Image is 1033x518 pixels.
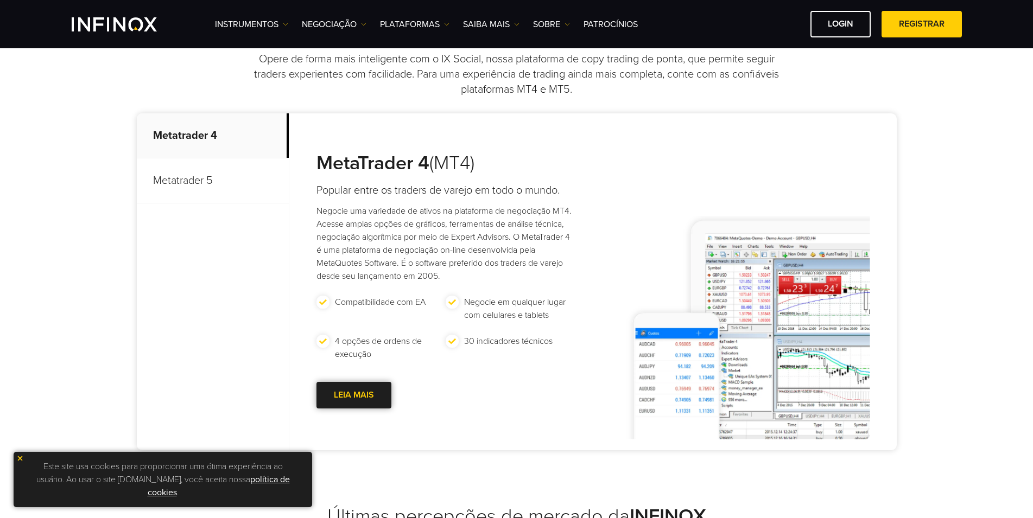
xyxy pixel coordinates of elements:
a: PLATAFORMAS [380,18,449,31]
a: LEIA MAIS [316,382,391,408]
a: Instrumentos [215,18,288,31]
a: Registrar [882,11,962,37]
p: Negocie uma variedade de ativos na plataforma de negociação MT4. Acesse amplas opções de gráficos... [316,204,575,283]
strong: MetaTrader 4 [316,151,429,175]
p: Compatibilidade com EA [335,296,426,309]
p: Metatrader 4 [137,113,289,158]
a: Saiba mais [463,18,519,31]
p: 30 indicadores técnicos [464,335,553,348]
a: Login [810,11,871,37]
p: Opere de forma mais inteligente com o IX Social, nossa plataforma de copy trading de ponta, que p... [254,52,780,97]
p: Negocie em qualquer lugar com celulares e tablets [464,296,570,322]
a: NEGOCIAÇÃO [302,18,366,31]
p: Metatrader 5 [137,158,289,203]
a: SOBRE [533,18,570,31]
p: Este site usa cookies para proporcionar uma ótima experiência ao usuário. Ao usar o site [DOMAIN_... [19,457,307,502]
p: 4 opções de ordens de execução [335,335,441,361]
a: Patrocínios [584,18,638,31]
h4: Popular entre os traders de varejo em todo o mundo. [316,183,575,198]
h3: (MT4) [316,151,575,175]
a: INFINOX Logo [72,17,182,31]
img: yellow close icon [16,455,24,462]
